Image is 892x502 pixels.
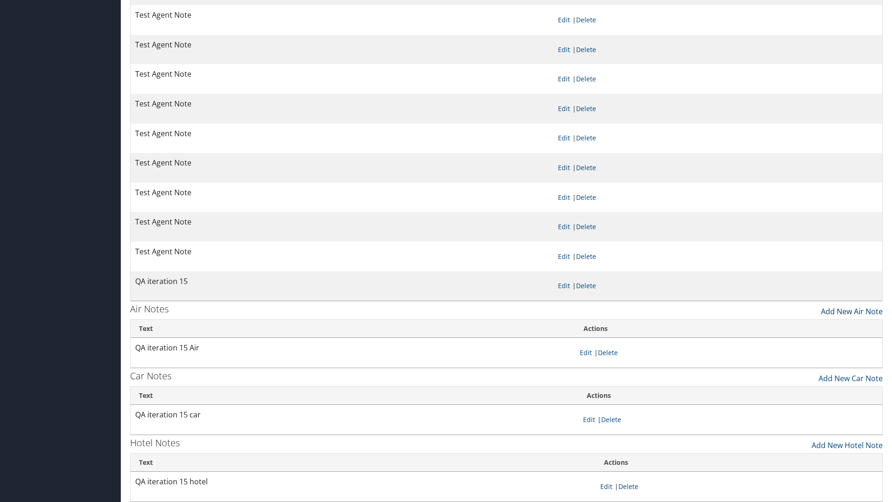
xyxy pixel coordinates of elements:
td: | [578,405,882,435]
a: Edit [558,252,570,261]
p: Test Agent Note [135,9,549,21]
a: Edit [558,163,570,172]
a: Edit [600,482,612,491]
td: | [553,5,882,35]
a: Edit [558,133,570,142]
a: Delete [576,193,596,202]
p: QA iteration 15 Air [135,342,571,354]
a: Edit [558,15,570,24]
p: QA iteration 15 [135,276,549,288]
a: Delete [576,281,596,290]
td: | [553,183,882,212]
a: Edit [558,104,570,113]
td: | [575,338,882,368]
a: Edit [558,222,570,231]
a: Edit [558,45,570,54]
td: | [553,242,882,271]
a: Delete [576,252,596,261]
th: Actions [578,387,882,405]
td: | [553,124,882,153]
a: Edit [580,348,592,357]
p: Test Agent Note [135,39,549,51]
p: Test Agent Note [135,98,549,110]
a: Delete [576,45,596,54]
a: Edit [558,74,570,83]
th: Actions [596,454,882,472]
a: Delete [576,163,596,172]
p: QA iteration 15 hotel [135,476,591,488]
a: Edit [583,415,595,424]
td: | [553,64,882,94]
td: | [553,271,882,301]
p: Test Agent Note [135,157,549,169]
a: Delete [576,74,596,83]
a: Add New Air Note [821,301,883,317]
p: Test Agent Note [135,68,549,80]
a: Delete [576,104,596,113]
h3: Car Notes [130,370,171,383]
a: Delete [618,482,638,491]
a: Delete [601,415,621,424]
a: Edit [558,281,570,290]
h3: Hotel Notes [130,436,180,449]
th: Actions [575,320,882,338]
a: Delete [598,348,618,357]
a: Delete [576,15,596,24]
a: Delete [576,222,596,231]
td: | [553,35,882,65]
p: QA iteration 15 car [135,409,574,421]
a: Delete [576,133,596,142]
p: Test Agent Note [135,187,549,199]
a: Add New Car Note [819,368,883,384]
p: Test Agent Note [135,128,549,140]
td: | [596,472,882,502]
p: Test Agent Note [135,246,549,258]
td: | [553,212,882,242]
p: Test Agent Note [135,216,549,228]
th: Text [131,320,575,338]
h3: Air Notes [130,303,169,316]
th: Text [131,387,578,405]
a: Edit [558,193,570,202]
th: Text [131,454,596,472]
td: | [553,153,882,183]
td: | [553,94,882,124]
a: Add New Hotel Note [812,435,883,451]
